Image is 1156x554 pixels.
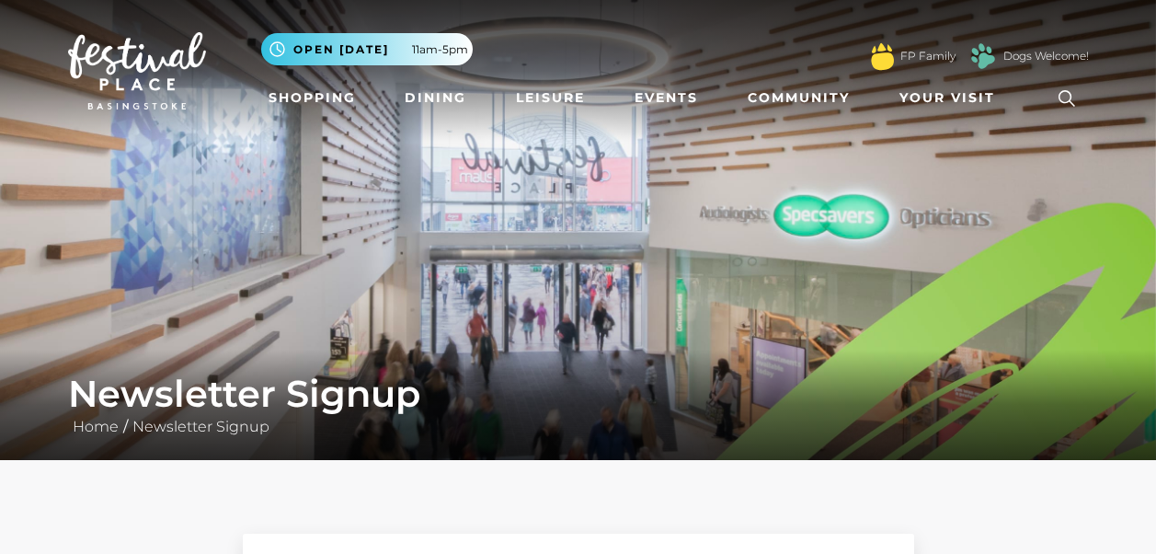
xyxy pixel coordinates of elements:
[892,81,1012,115] a: Your Visit
[128,418,274,435] a: Newsletter Signup
[412,41,468,58] span: 11am-5pm
[627,81,705,115] a: Events
[509,81,592,115] a: Leisure
[397,81,474,115] a: Dining
[68,32,206,110] img: Festival Place Logo
[68,418,123,435] a: Home
[293,41,389,58] span: Open [DATE]
[68,372,1089,416] h1: Newsletter Signup
[740,81,857,115] a: Community
[1003,48,1089,64] a: Dogs Welcome!
[261,33,473,65] button: Open [DATE] 11am-5pm
[900,48,956,64] a: FP Family
[899,88,995,108] span: Your Visit
[261,81,363,115] a: Shopping
[54,372,1103,438] div: /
